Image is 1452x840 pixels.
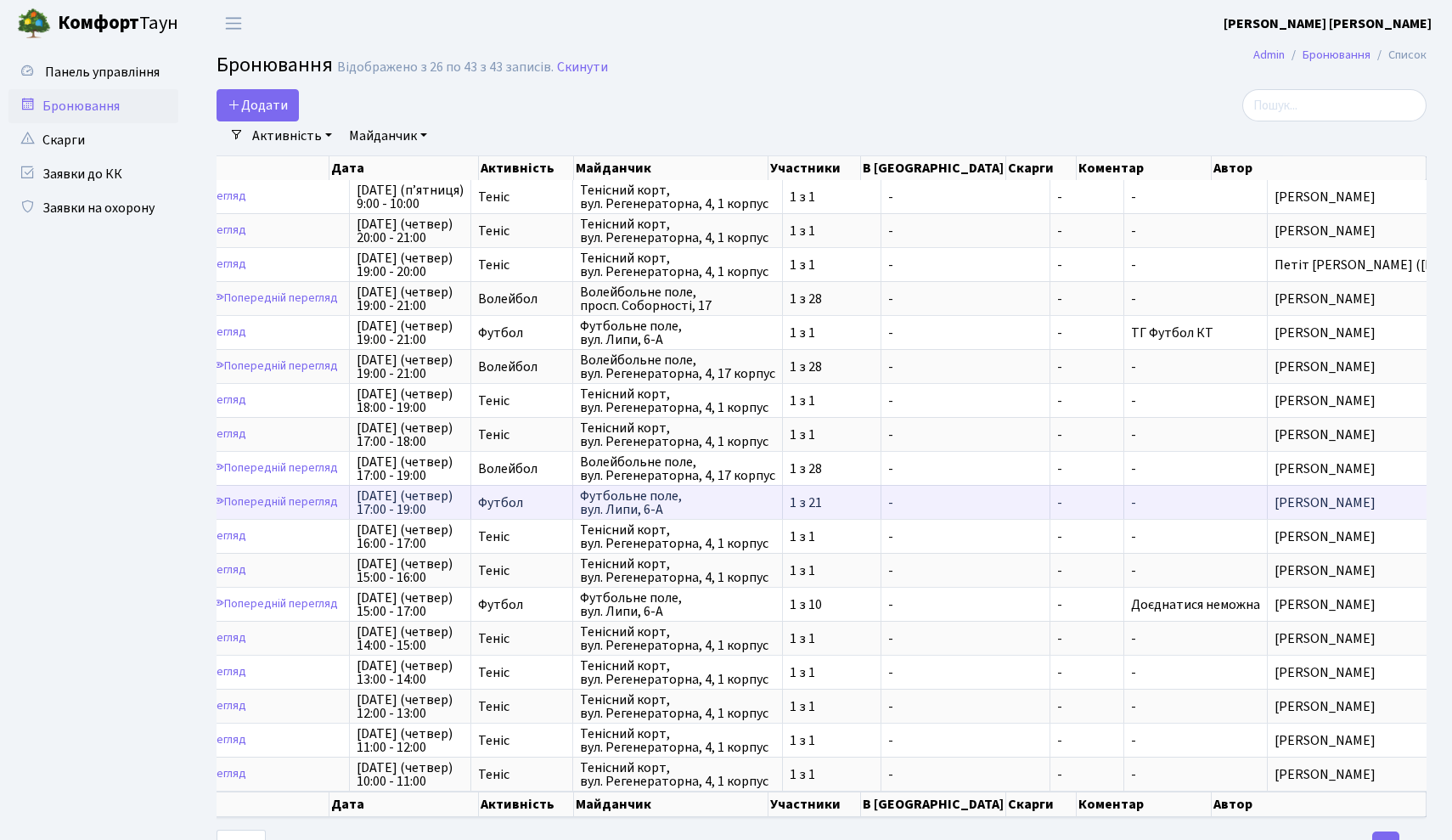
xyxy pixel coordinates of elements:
[888,292,1043,306] span: -
[888,496,1043,510] span: -
[357,489,464,516] span: [DATE] (четвер) 17:00 - 19:00
[478,700,566,713] span: Теніс
[357,387,464,414] span: [DATE] (четвер) 18:00 - 19:00
[1370,46,1427,65] li: Список
[790,190,874,204] span: 1 з 1
[217,89,299,121] button: Додати
[1212,156,1427,180] th: Автор
[478,598,566,612] span: Футбол
[8,157,178,191] a: Заявки до КК
[45,63,160,82] span: Панель управління
[208,455,342,482] a: Попередній перегляд
[580,421,775,448] span: Тенісний корт, вул. Регенераторна, 4, 1 корпус
[1057,292,1117,306] span: -
[1057,666,1117,679] span: -
[580,489,775,516] span: Футбольне поле, вул. Липи, 6-А
[1131,731,1136,750] span: -
[478,292,566,306] span: Волейбол
[580,761,775,788] span: Тенісний корт, вул. Регенераторна, 4, 1 корпус
[1224,14,1432,34] a: [PERSON_NAME] [PERSON_NAME]
[479,156,574,180] th: Активність
[478,428,566,442] span: Теніс
[790,258,874,272] span: 1 з 1
[1057,700,1117,713] span: -
[208,353,342,380] a: Попередній перегляд
[478,190,566,204] span: Теніс
[790,496,874,510] span: 1 з 21
[888,768,1043,781] span: -
[790,768,874,781] span: 1 з 1
[113,156,329,180] th: Дії
[357,625,464,652] span: [DATE] (четвер) 14:00 - 15:00
[888,462,1043,476] span: -
[580,319,775,347] span: Футбольне поле, вул. Липи, 6-А
[357,557,464,584] span: [DATE] (четвер) 15:00 - 16:00
[357,319,464,347] span: [DATE] (четвер) 19:00 - 21:00
[888,734,1043,747] span: -
[790,326,874,340] span: 1 з 1
[580,659,775,686] span: Тенісний корт, вул. Регенераторна, 4, 1 корпус
[208,489,342,516] a: Попередній перегляд
[357,183,464,211] span: [DATE] (п’ятниця) 9:00 - 10:00
[8,123,178,157] a: Скарги
[113,792,329,817] th: Дії
[1131,765,1136,784] span: -
[478,224,566,238] span: Теніс
[580,387,775,414] span: Тенісний корт, вул. Регенераторна, 4, 1 корпус
[861,792,1006,817] th: В [GEOGRAPHIC_DATA]
[478,496,566,510] span: Футбол
[478,462,566,476] span: Волейбол
[580,523,775,550] span: Тенісний корт, вул. Регенераторна, 4, 1 корпус
[208,591,342,617] a: Попередній перегляд
[479,792,574,817] th: Активність
[478,258,566,272] span: Теніс
[478,530,566,544] span: Теніс
[888,258,1043,272] span: -
[888,190,1043,204] span: -
[1131,595,1260,614] span: Доєднатися неможна
[1077,792,1212,817] th: Коментар
[357,217,464,245] span: [DATE] (четвер) 20:00 - 21:00
[357,455,464,482] span: [DATE] (четвер) 17:00 - 19:00
[8,55,178,89] a: Панель управління
[580,217,775,245] span: Тенісний корт, вул. Регенераторна, 4, 1 корпус
[1131,188,1136,206] span: -
[790,360,874,374] span: 1 з 28
[790,734,874,747] span: 1 з 1
[17,7,51,41] img: logo.png
[245,121,339,150] a: Активність
[1131,222,1136,240] span: -
[888,598,1043,612] span: -
[357,285,464,313] span: [DATE] (четвер) 19:00 - 21:00
[357,693,464,720] span: [DATE] (четвер) 12:00 - 13:00
[478,564,566,578] span: Теніс
[342,121,434,150] a: Майданчик
[790,292,874,306] span: 1 з 28
[357,251,464,279] span: [DATE] (четвер) 19:00 - 20:00
[8,191,178,225] a: Заявки на охорону
[790,428,874,442] span: 1 з 1
[790,564,874,578] span: 1 з 1
[768,156,861,180] th: Участники
[1057,598,1117,612] span: -
[790,530,874,544] span: 1 з 1
[888,428,1043,442] span: -
[357,523,464,550] span: [DATE] (четвер) 16:00 - 17:00
[1057,258,1117,272] span: -
[1131,324,1213,342] span: ТГ Футбол КТ
[888,700,1043,713] span: -
[1212,792,1427,817] th: Автор
[888,632,1043,646] span: -
[357,727,464,754] span: [DATE] (четвер) 11:00 - 12:00
[1057,768,1117,781] span: -
[1057,360,1117,374] span: -
[580,285,775,313] span: Волейбольне поле, просп. Соборності, 17
[329,156,478,180] th: Дата
[888,530,1043,544] span: -
[478,360,566,374] span: Волейбол
[888,394,1043,408] span: -
[861,156,1006,180] th: В [GEOGRAPHIC_DATA]
[329,792,478,817] th: Дата
[1057,326,1117,340] span: -
[1057,632,1117,646] span: -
